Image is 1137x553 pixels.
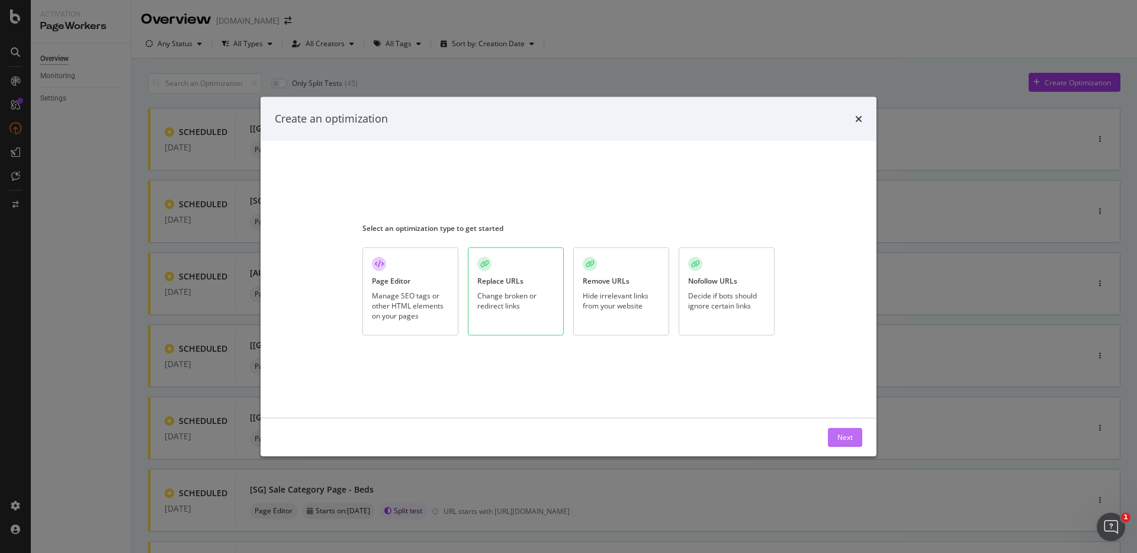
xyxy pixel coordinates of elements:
[1121,513,1130,522] span: 1
[477,291,554,311] div: Change broken or redirect links
[828,427,862,446] button: Next
[372,291,449,321] div: Manage SEO tags or other HTML elements on your pages
[362,223,775,233] div: Select an optimization type to get started
[1097,513,1125,541] iframe: Intercom live chat
[583,291,660,311] div: Hide irrelevant links from your website
[372,276,410,286] div: Page Editor
[583,276,629,286] div: Remove URLs
[837,432,853,442] div: Next
[855,111,862,127] div: times
[275,111,388,127] div: Create an optimization
[688,291,765,311] div: Decide if bots should ignore certain links
[261,97,876,456] div: modal
[688,276,737,286] div: Nofollow URLs
[477,276,523,286] div: Replace URLs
